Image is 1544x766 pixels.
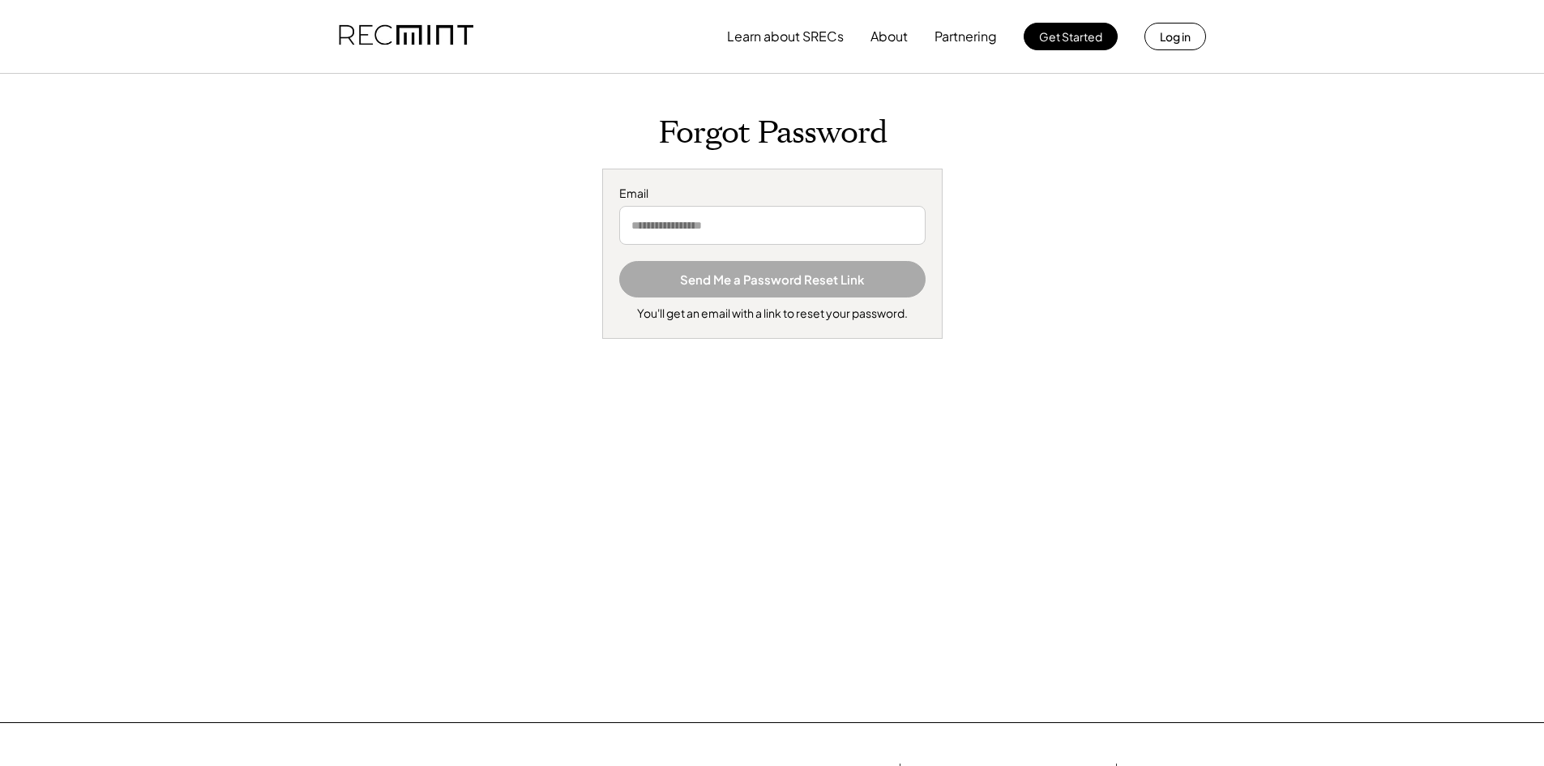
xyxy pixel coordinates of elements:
div: Email [619,186,926,202]
h1: Forgot Password [270,114,1275,152]
div: You'll get an email with a link to reset your password. [637,306,908,322]
button: Send Me a Password Reset Link [619,261,926,297]
button: Learn about SRECs [727,20,844,53]
button: About [870,20,908,53]
button: Get Started [1024,23,1118,50]
button: Log in [1144,23,1206,50]
button: Partnering [935,20,997,53]
img: recmint-logotype%403x.png [339,9,473,64]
